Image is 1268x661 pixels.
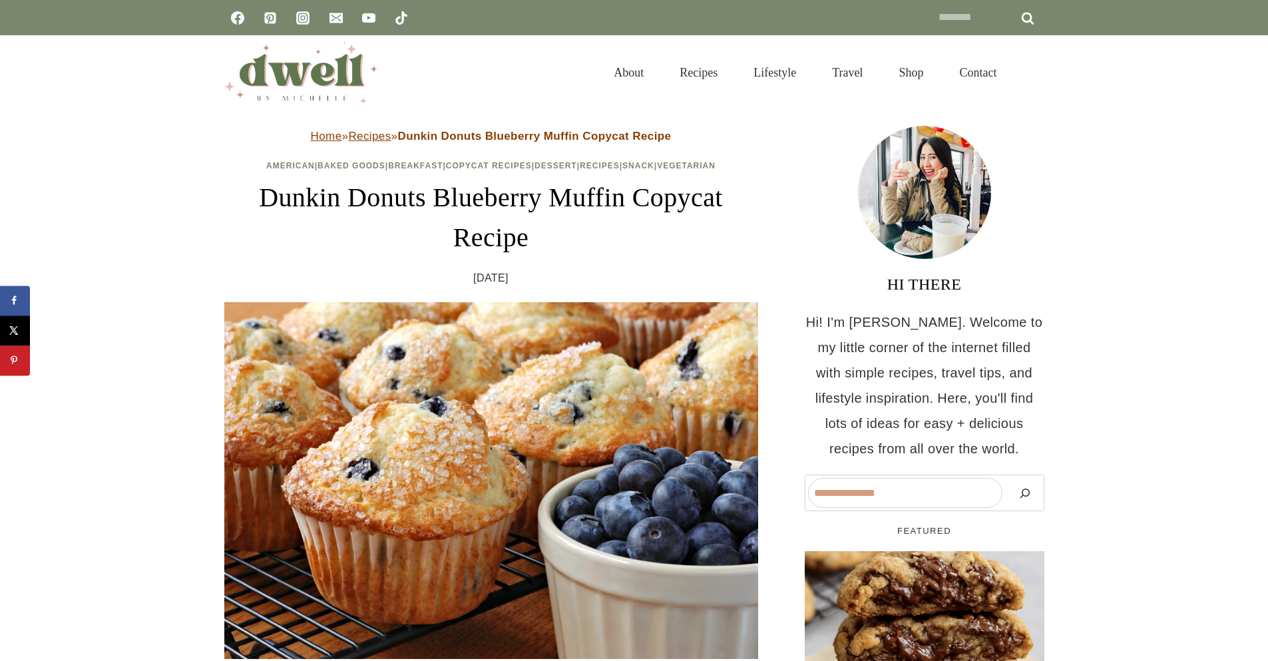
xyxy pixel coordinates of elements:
a: Dessert [534,161,577,170]
a: Facebook [224,5,251,31]
a: TikTok [388,5,415,31]
a: Contact [942,49,1015,96]
a: Baked Goods [317,161,385,170]
a: Breakfast [388,161,443,170]
a: American [266,161,315,170]
a: Snack [622,161,654,170]
h1: Dunkin Donuts Blueberry Muffin Copycat Recipe [224,178,758,258]
a: Recipes [662,49,736,96]
a: Pinterest [257,5,284,31]
a: YouTube [355,5,382,31]
a: Recipes [348,130,391,142]
a: Instagram [290,5,316,31]
a: Lifestyle [736,49,814,96]
a: Copycat Recipes [446,161,532,170]
a: Recipes [580,161,620,170]
p: Hi! I'm [PERSON_NAME]. Welcome to my little corner of the internet filled with simple recipes, tr... [805,310,1044,461]
nav: Primary Navigation [596,49,1014,96]
a: Email [323,5,349,31]
h3: HI THERE [805,272,1044,296]
a: About [596,49,662,96]
img: DWELL by michelle [224,42,377,103]
a: Vegetarian [657,161,716,170]
a: Shop [881,49,941,96]
a: Travel [814,49,881,96]
span: | | | | | | | [266,161,716,170]
a: Home [311,130,342,142]
span: » » [311,130,672,142]
h5: FEATURED [805,525,1044,538]
strong: Dunkin Donuts Blueberry Muffin Copycat Recipe [397,130,671,142]
button: View Search Form [1022,61,1044,84]
time: [DATE] [473,268,509,288]
button: Search [1009,478,1041,508]
img: dunkin donuts blueberry muffins recipe [224,302,758,660]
